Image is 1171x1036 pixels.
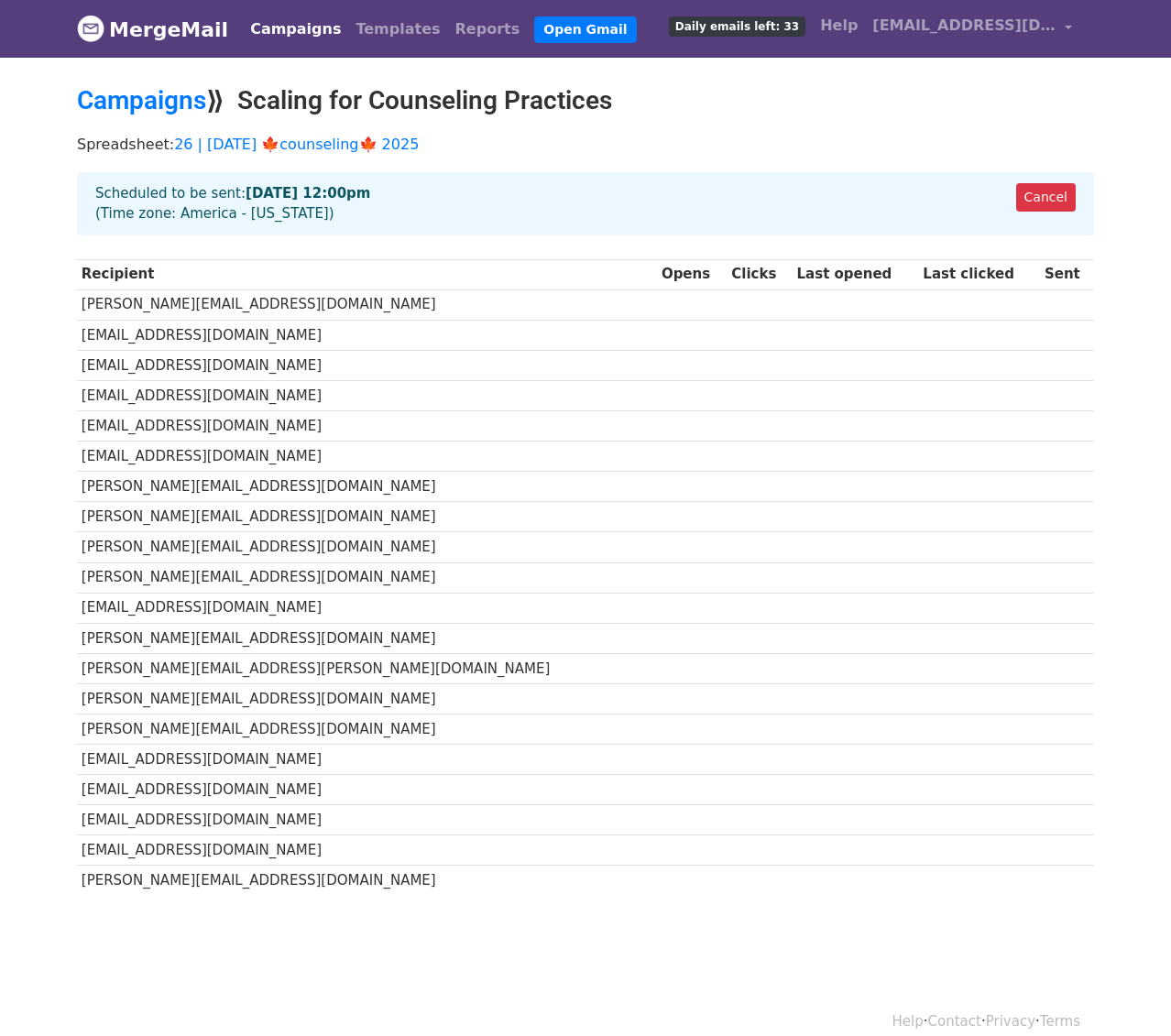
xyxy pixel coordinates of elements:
th: Last clicked [919,259,1041,289]
td: [EMAIL_ADDRESS][DOMAIN_NAME] [77,593,657,623]
p: Spreadsheet: [77,135,1094,154]
td: [PERSON_NAME][EMAIL_ADDRESS][DOMAIN_NAME] [77,472,657,502]
span: Daily emails left: 33 [669,16,805,37]
td: [PERSON_NAME][EMAIL_ADDRESS][DOMAIN_NAME] [77,683,657,714]
td: [EMAIL_ADDRESS][DOMAIN_NAME] [77,745,657,775]
td: [EMAIL_ADDRESS][DOMAIN_NAME] [77,775,657,805]
th: Opens [657,259,727,289]
h2: ⟫ Scaling for Counseling Practices [77,85,1094,116]
td: [EMAIL_ADDRESS][DOMAIN_NAME] [77,320,657,350]
th: Clicks [727,259,792,289]
td: [PERSON_NAME][EMAIL_ADDRESS][DOMAIN_NAME] [77,502,657,532]
div: Scheduled to be sent: (Time zone: America - [US_STATE]) [77,172,1094,235]
a: MergeMail [77,10,228,49]
a: Campaigns [77,85,206,115]
td: [PERSON_NAME][EMAIL_ADDRESS][DOMAIN_NAME] [77,562,657,593]
td: [PERSON_NAME][EMAIL_ADDRESS][DOMAIN_NAME] [77,866,657,896]
td: [EMAIL_ADDRESS][DOMAIN_NAME] [77,411,657,442]
td: [EMAIL_ADDRESS][DOMAIN_NAME] [77,835,657,866]
span: [EMAIL_ADDRESS][DOMAIN_NAME] [872,15,1056,37]
a: Help [892,1013,924,1030]
a: [EMAIL_ADDRESS][DOMAIN_NAME] [865,7,1079,50]
a: Cancel [1016,183,1076,212]
a: Templates [348,11,447,48]
th: Recipient [77,259,657,289]
td: [EMAIL_ADDRESS][DOMAIN_NAME] [77,805,657,835]
td: [EMAIL_ADDRESS][DOMAIN_NAME] [77,350,657,380]
th: Last opened [793,259,919,289]
th: Sent [1040,259,1094,289]
a: Contact [928,1013,981,1030]
a: Open Gmail [534,16,636,43]
img: MergeMail logo [77,15,104,42]
td: [PERSON_NAME][EMAIL_ADDRESS][DOMAIN_NAME] [77,714,657,745]
td: [PERSON_NAME][EMAIL_ADDRESS][DOMAIN_NAME] [77,623,657,653]
td: [PERSON_NAME][EMAIL_ADDRESS][DOMAIN_NAME] [77,289,657,320]
a: Help [813,7,865,44]
a: 26 | [DATE] 🍁counseling🍁 2025 [174,136,419,153]
td: [PERSON_NAME][EMAIL_ADDRESS][DOMAIN_NAME] [77,532,657,562]
a: Reports [448,11,528,48]
a: Privacy [986,1013,1035,1030]
a: Terms [1040,1013,1080,1030]
a: Daily emails left: 33 [662,7,813,44]
td: [EMAIL_ADDRESS][DOMAIN_NAME] [77,380,657,410]
strong: [DATE] 12:00pm [246,185,370,202]
td: [PERSON_NAME][EMAIL_ADDRESS][PERSON_NAME][DOMAIN_NAME] [77,653,657,683]
a: Campaigns [243,11,348,48]
td: [EMAIL_ADDRESS][DOMAIN_NAME] [77,442,657,472]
